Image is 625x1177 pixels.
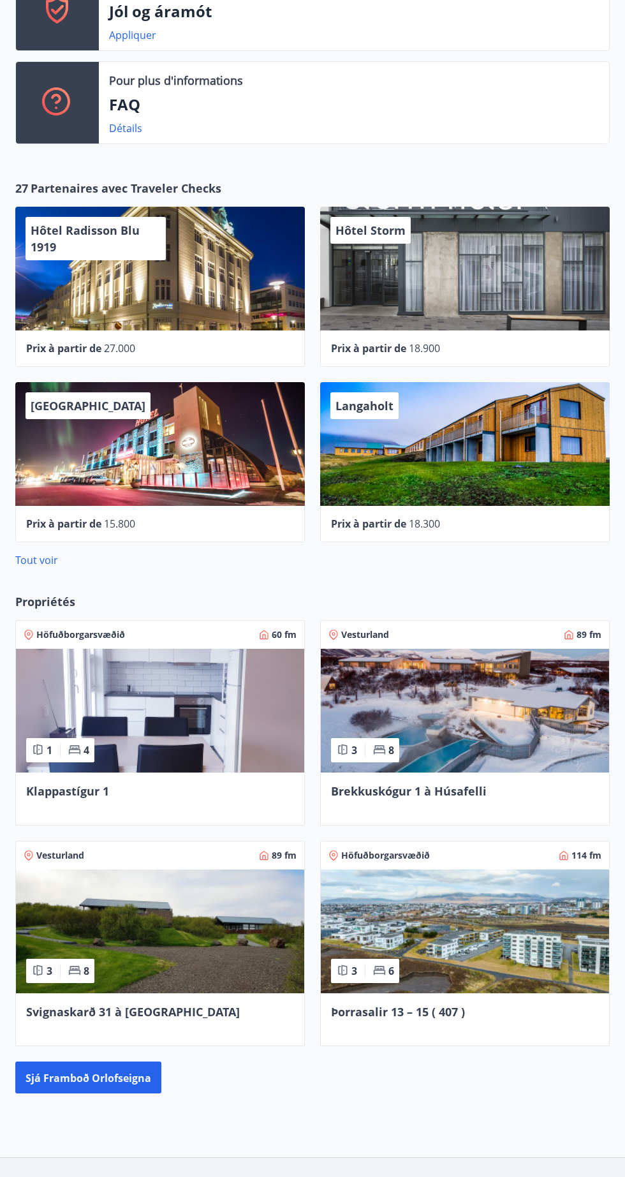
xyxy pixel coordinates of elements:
[351,964,357,978] font: 3
[351,743,357,757] font: 3
[84,964,89,978] font: 8
[47,964,52,978] font: 3
[284,628,297,640] font: fm
[577,628,587,640] font: 89
[109,94,140,115] font: FAQ
[109,121,142,135] font: Détails
[16,649,304,773] img: Plat de paella
[31,223,140,255] font: Hôtel Radisson Blu 1919
[331,783,487,799] font: Brekkuskógur 1 à Húsafelli
[388,964,394,978] font: 6
[321,870,609,993] img: Plat de paella
[321,649,609,773] img: Plat de paella
[26,1004,240,1019] font: Svignaskarð 31 à [GEOGRAPHIC_DATA]
[589,849,601,861] font: fm
[26,341,101,355] font: Prix ​​à partir de
[84,743,89,757] font: 4
[104,517,135,531] font: 15.800
[388,743,394,757] font: 8
[409,517,440,531] font: 18.300
[104,341,135,355] font: 27.000
[335,398,393,413] font: Langaholt
[109,1,212,22] font: Jól og áramót
[15,553,58,567] font: Tout voir
[272,849,282,861] font: 89
[272,628,282,640] font: 60
[26,1071,151,1085] font: Sjá framboð orlofseigna
[409,341,440,355] font: 18.900
[15,594,75,609] font: Propriétés
[284,849,297,861] font: fm
[589,628,601,640] font: fm
[15,1062,161,1093] button: Sjá framboð orlofseigna
[26,783,109,799] font: Klappastígur 1
[331,517,406,531] font: Prix ​​à partir de
[341,849,430,861] font: Höfuðborgarsvæðið
[36,849,84,861] font: Vesturland
[26,517,101,531] font: Prix ​​à partir de
[31,181,221,196] font: Partenaires avec Traveler Checks
[331,341,406,355] font: Prix ​​à partir de
[31,398,145,413] font: [GEOGRAPHIC_DATA]
[331,1004,465,1019] font: Þorrasalir 13 – 15 ( 407 )
[15,181,28,196] font: 27
[16,870,304,993] img: Plat de paella
[36,628,125,640] font: Höfuðborgarsvæðið
[571,849,587,861] font: 114
[341,628,389,640] font: Vesturland
[47,743,52,757] font: 1
[109,28,156,42] font: Appliquer
[109,73,243,88] font: Pour plus d'informations
[335,223,406,238] font: Hôtel Storm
